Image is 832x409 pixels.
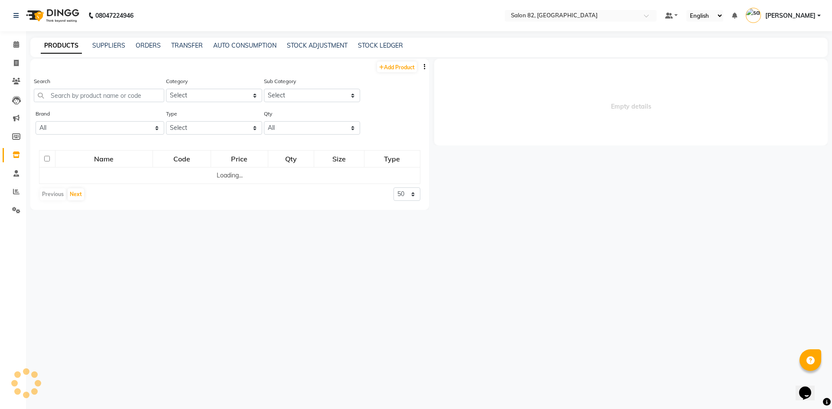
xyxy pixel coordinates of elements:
a: AUTO CONSUMPTION [213,42,276,49]
a: ORDERS [136,42,161,49]
span: [PERSON_NAME] [765,11,816,20]
div: Qty [269,151,313,167]
b: 08047224946 [95,3,133,28]
a: PRODUCTS [41,38,82,54]
button: Next [68,188,84,200]
a: STOCK LEDGER [358,42,403,49]
div: Type [365,151,419,167]
img: sangita [746,8,761,23]
a: Add Product [377,61,417,72]
label: Category [166,77,188,85]
td: Loading... [39,167,420,184]
a: SUPPLIERS [92,42,125,49]
img: logo [22,3,81,28]
div: Name [56,151,152,167]
label: Type [166,110,177,118]
a: STOCK ADJUSTMENT [287,42,348,49]
label: Search [34,77,50,85]
input: Search by product name or code [34,89,164,102]
iframe: chat widget [796,374,823,400]
div: Price [211,151,267,167]
div: Code [153,151,210,167]
span: Empty details [434,59,828,145]
label: Sub Category [264,77,296,85]
a: TRANSFER [171,42,203,49]
label: Brand [36,110,50,118]
label: Qty [264,110,272,118]
div: Size [315,151,364,167]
